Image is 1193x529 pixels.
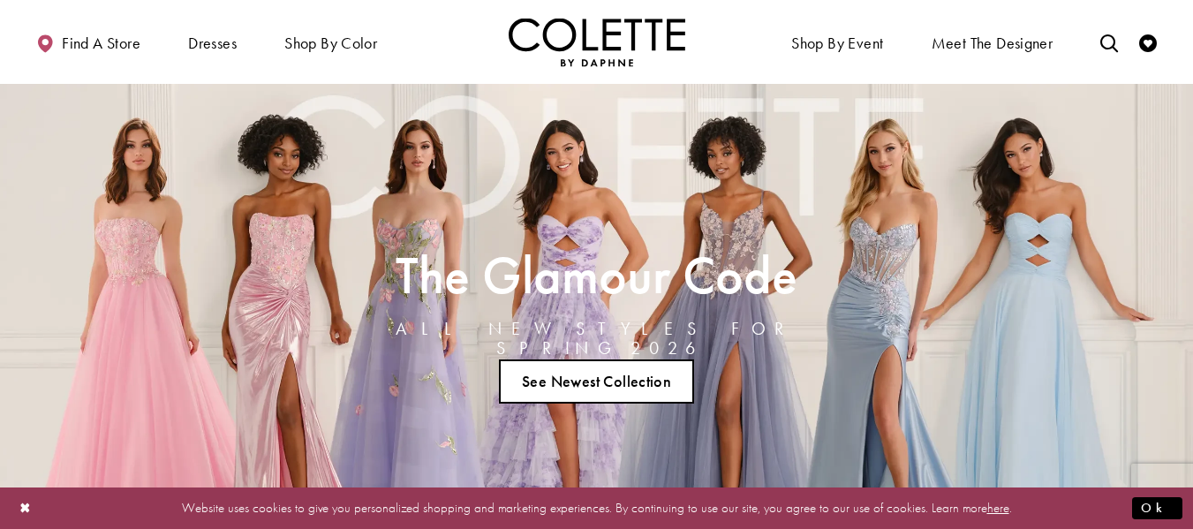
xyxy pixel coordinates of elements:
[347,319,846,358] h4: ALL NEW STYLES FOR SPRING 2026
[1132,497,1182,519] button: Submit Dialog
[342,352,851,411] ul: Slider Links
[347,251,846,299] h2: The Glamour Code
[987,499,1009,517] a: here
[127,496,1066,520] p: Website uses cookies to give you personalized shopping and marketing experiences. By continuing t...
[11,493,41,524] button: Close Dialog
[499,359,695,404] a: See Newest Collection The Glamour Code ALL NEW STYLES FOR SPRING 2026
